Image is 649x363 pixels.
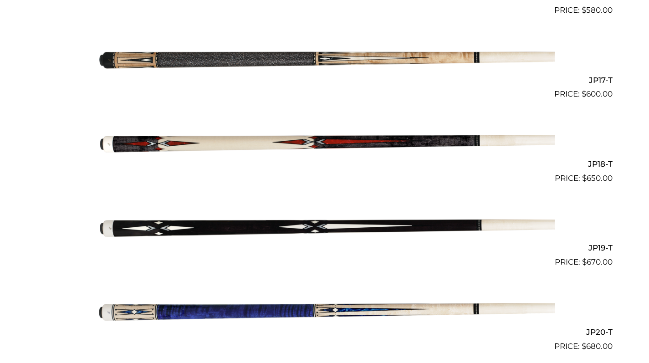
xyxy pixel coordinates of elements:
h2: JP18-T [37,155,613,172]
h2: JP20-T [37,323,613,340]
h2: JP17-T [37,72,613,88]
span: $ [582,342,586,351]
img: JP17-T [95,20,555,97]
img: JP20-T [95,272,555,348]
a: JP20-T $680.00 [37,272,613,352]
img: JP18-T [95,104,555,180]
bdi: 680.00 [582,342,613,351]
a: JP17-T $600.00 [37,20,613,100]
a: JP18-T $650.00 [37,104,613,184]
bdi: 600.00 [582,89,613,98]
span: $ [582,257,587,266]
span: $ [582,89,586,98]
bdi: 580.00 [582,5,613,15]
img: JP19-T [95,188,555,265]
span: $ [582,5,586,15]
a: JP19-T $670.00 [37,188,613,268]
bdi: 650.00 [582,174,613,183]
bdi: 670.00 [582,257,613,266]
span: $ [582,174,587,183]
h2: JP19-T [37,240,613,256]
